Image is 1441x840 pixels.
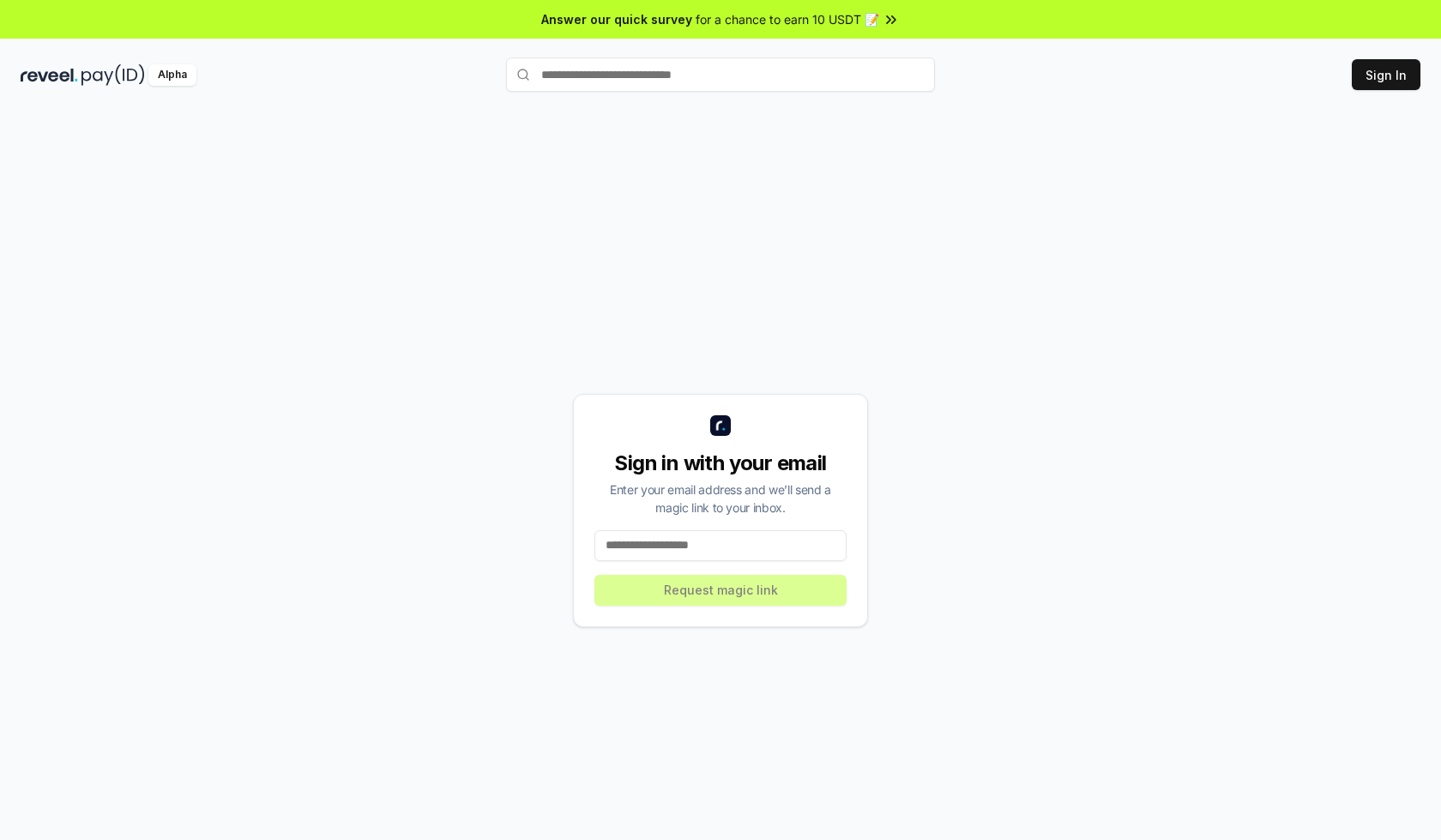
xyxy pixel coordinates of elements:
[1352,59,1420,90] button: Sign In
[148,64,196,86] div: Alpha
[696,10,879,28] span: for a chance to earn 10 USDT 📝
[710,415,731,436] img: logo_small
[81,64,145,86] img: pay_id
[594,480,847,517] div: Enter your email address and we’ll send a magic link to your inbox.
[541,10,692,28] span: Answer our quick survey
[594,450,847,477] div: Sign in with your email
[21,64,78,86] img: reveel_dark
